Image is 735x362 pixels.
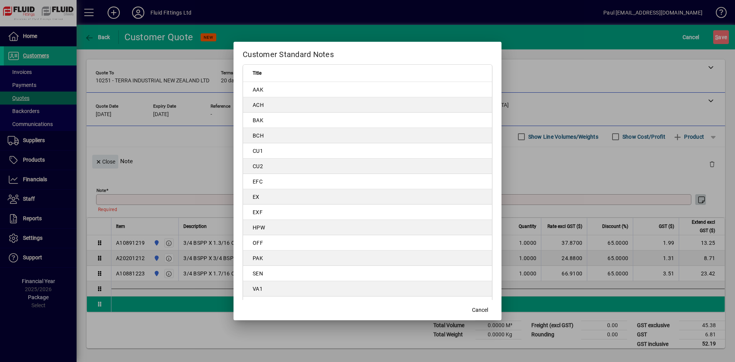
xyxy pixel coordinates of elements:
td: VA1 [243,281,492,296]
td: ACH [243,97,492,113]
span: Cancel [472,306,488,314]
td: PAK [243,251,492,266]
h2: Customer Standard Notes [234,42,501,64]
td: EFC [243,174,492,189]
td: CU2 [243,159,492,174]
td: BCH [243,128,492,143]
td: AAK [243,82,492,97]
td: EXF [243,205,492,220]
td: EX [243,189,492,205]
td: CU1 [243,143,492,159]
td: BAK [243,113,492,128]
button: Cancel [468,303,492,317]
td: OFF [243,235,492,251]
td: SEN [243,266,492,281]
td: HPW [243,220,492,235]
span: Title [253,69,261,77]
td: VAL [243,296,492,312]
